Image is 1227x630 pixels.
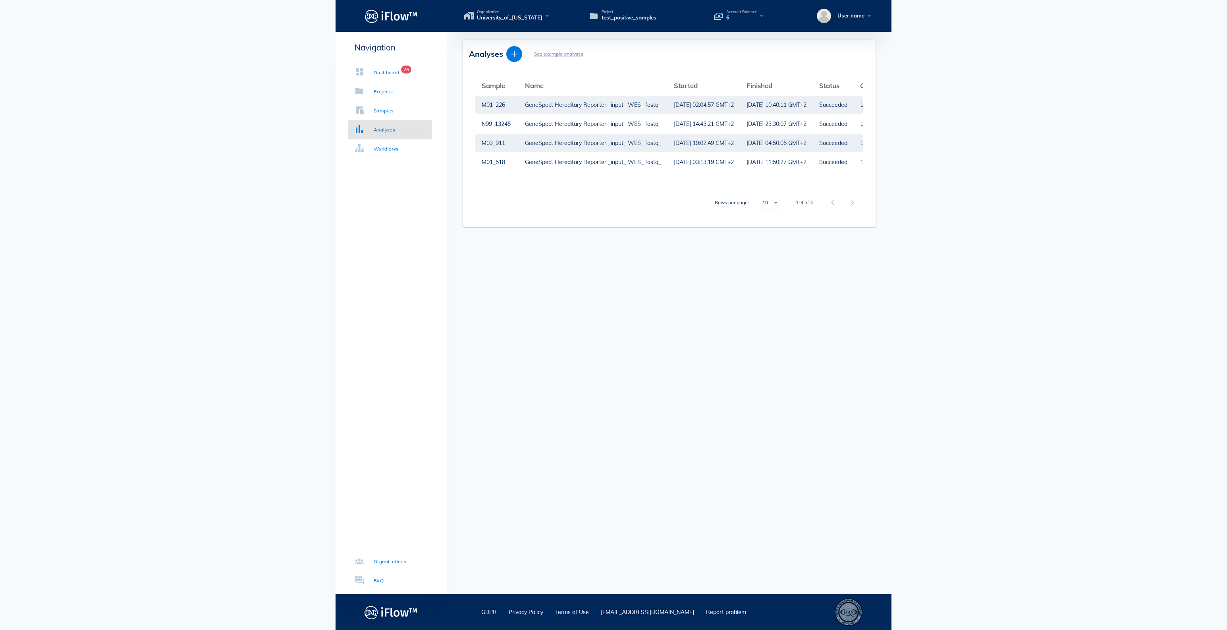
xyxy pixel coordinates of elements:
[674,81,698,90] span: Started
[525,81,544,90] span: Name
[715,191,781,214] div: Rows per page:
[336,7,447,25] a: Logo
[482,115,512,133] a: N99_13245
[860,96,882,114] a: 1 credits
[740,76,813,95] th: Finished: Not sorted. Activate to sort ascending.
[374,107,394,115] div: Samples
[762,199,768,206] div: 10
[374,88,393,96] div: Projects
[771,198,781,207] i: arrow_drop_down
[602,14,656,22] span: test_positive_samples
[1187,590,1217,620] iframe: Drift Widget Chat Controller
[477,14,542,22] span: University_of_[US_STATE]
[674,153,734,171] a: [DATE] 03:13:19 GMT+2
[525,153,661,171] a: GeneSpect Hereditary Reporter _input_ WES_ fastq_
[860,134,882,152] a: 1 credits
[401,66,411,73] span: Badge
[860,81,874,90] span: Cost
[835,598,862,626] div: ISO 13485 – Quality Management System
[706,609,746,616] a: Report problem
[519,76,668,95] th: Name: Not sorted. Activate to sort ascending.
[525,134,661,152] a: GeneSpect Hereditary Reporter _input_ WES_ fastq_
[668,76,740,95] th: Started: Not sorted. Activate to sort ascending.
[482,153,512,171] a: M01_518
[555,609,589,616] a: Terms of Use
[674,115,734,133] a: [DATE] 14:43:21 GMT+2
[674,96,734,114] a: [DATE] 02:04:57 GMT+2
[819,153,847,171] a: Succeeded
[819,134,847,152] a: Succeeded
[374,145,399,153] div: Workflows
[726,10,757,14] span: Account Balance
[674,134,734,152] a: [DATE] 19:02:49 GMT+2
[525,115,661,133] a: GeneSpect Hereditary Reporter _input_ WES_ fastq_
[796,199,813,206] div: 1-4 of 4
[365,603,417,621] img: logo
[348,41,432,54] p: Navigation
[374,577,384,585] div: FAQ
[860,153,882,171] a: 1 credits
[819,81,839,90] span: Status
[482,81,505,90] span: Sample
[374,558,406,566] div: Organizations
[747,134,806,152] a: [DATE] 04:50:05 GMT+2
[602,10,656,14] span: Project
[860,115,882,133] a: 1 credits
[747,153,806,171] a: [DATE] 11:50:27 GMT+2
[481,609,497,616] a: GDPR
[482,134,512,152] a: M03_911
[747,96,806,114] a: [DATE] 10:40:11 GMT+2
[482,96,512,114] a: M01_226
[477,10,542,14] span: Organization
[726,14,757,22] span: 6
[534,51,583,57] a: See example analyses
[819,96,847,114] a: Succeeded
[817,9,831,23] img: User name
[469,49,503,59] span: Analyses
[525,96,661,114] a: GeneSpect Hereditary Reporter _input_ WES_ fastq_
[374,126,395,134] div: Analyses
[762,196,781,209] div: 10Rows per page:
[374,69,399,77] div: Dashboard
[509,609,543,616] a: Privacy Policy
[747,81,772,90] span: Finished
[747,115,806,133] a: [DATE] 23:30:07 GMT+2
[854,76,888,95] th: Cost
[475,76,519,95] th: Sample: Not sorted. Activate to sort ascending.
[813,76,854,95] th: Status: Not sorted. Activate to sort ascending.
[819,115,847,133] a: Succeeded
[837,12,864,19] span: User name
[601,609,694,616] a: [EMAIL_ADDRESS][DOMAIN_NAME]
